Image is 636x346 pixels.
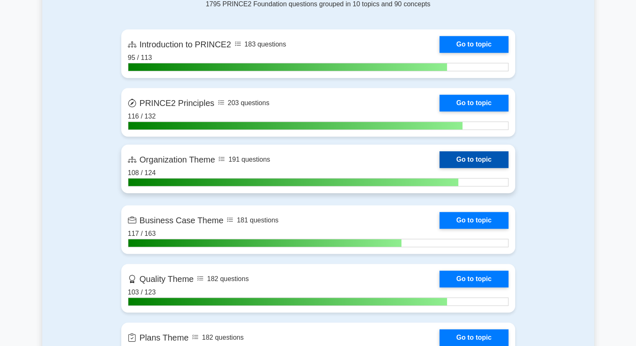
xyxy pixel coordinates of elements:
[439,212,508,229] a: Go to topic
[439,36,508,53] a: Go to topic
[439,95,508,111] a: Go to topic
[439,151,508,168] a: Go to topic
[439,271,508,287] a: Go to topic
[439,329,508,346] a: Go to topic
